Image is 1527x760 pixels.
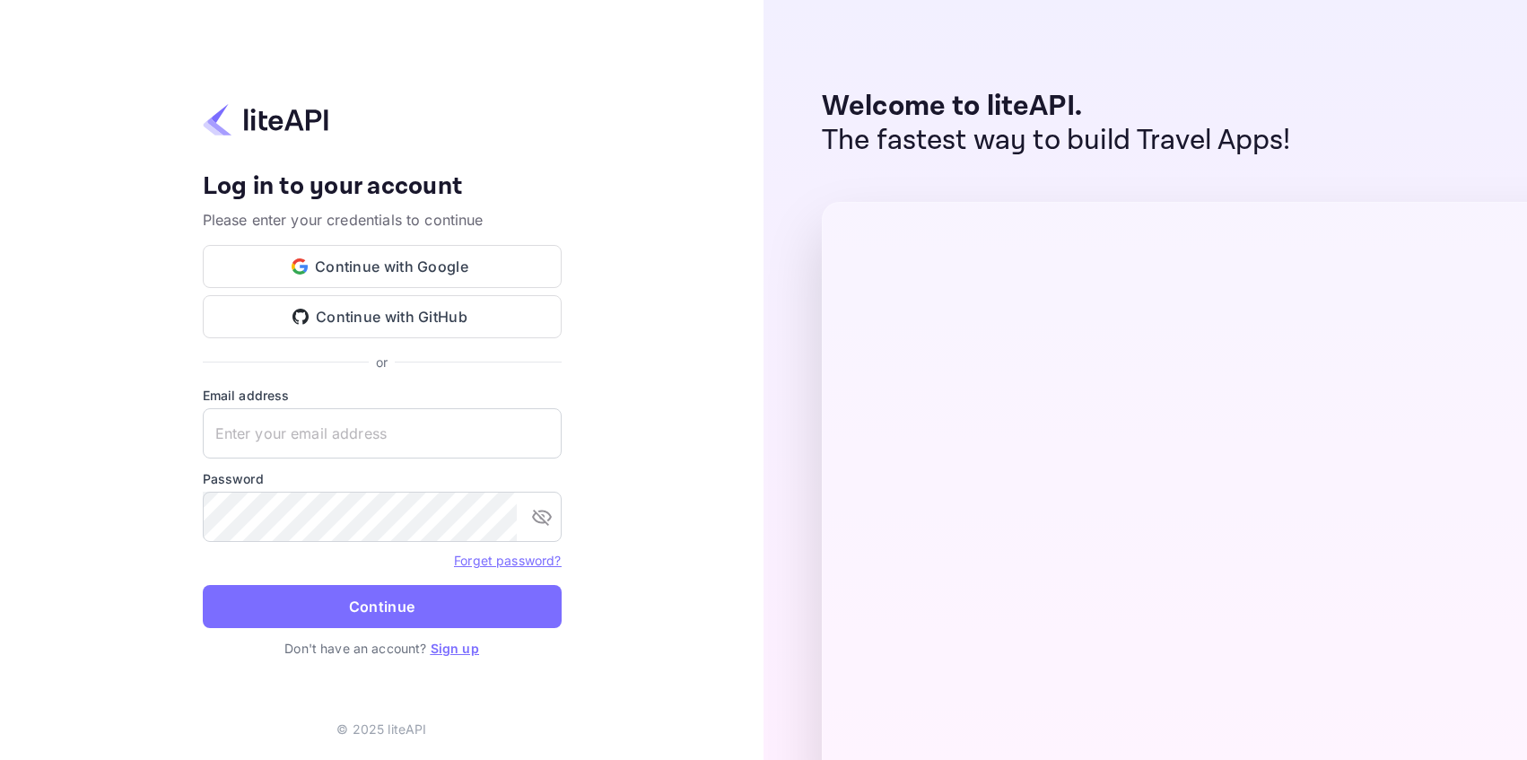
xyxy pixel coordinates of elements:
[203,245,562,288] button: Continue with Google
[203,639,562,658] p: Don't have an account?
[336,720,426,738] p: © 2025 liteAPI
[431,641,479,656] a: Sign up
[203,386,562,405] label: Email address
[203,585,562,628] button: Continue
[203,209,562,231] p: Please enter your credentials to continue
[822,90,1291,124] p: Welcome to liteAPI.
[203,408,562,459] input: Enter your email address
[822,124,1291,158] p: The fastest way to build Travel Apps!
[203,469,562,488] label: Password
[524,499,560,535] button: toggle password visibility
[203,102,328,137] img: liteapi
[203,295,562,338] button: Continue with GitHub
[454,553,561,568] a: Forget password?
[203,171,562,203] h4: Log in to your account
[376,353,388,371] p: or
[454,551,561,569] a: Forget password?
